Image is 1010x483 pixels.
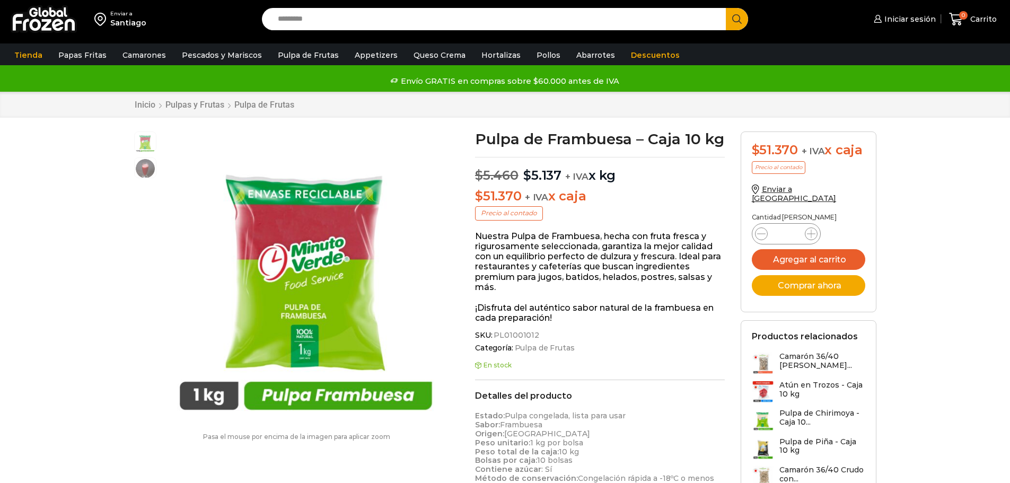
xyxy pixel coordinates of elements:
[475,391,725,401] h2: Detalles del producto
[117,45,171,65] a: Camarones
[134,100,156,110] a: Inicio
[475,303,725,323] p: ¡Disfruta del auténtico sabor natural de la frambuesa en cada preparación!
[752,409,865,432] a: Pulpa de Chirimoya - Caja 10...
[752,214,865,221] p: Cantidad [PERSON_NAME]
[134,100,295,110] nav: Breadcrumb
[110,17,146,28] div: Santiago
[475,362,725,369] p: En stock
[726,8,748,30] button: Search button
[475,464,541,474] strong: Contiene azúcar
[475,157,725,183] p: x kg
[752,275,865,296] button: Comprar ahora
[162,131,453,423] img: pulpa-frambuesa
[523,168,531,183] span: $
[475,331,725,340] span: SKU:
[565,171,589,182] span: + IVA
[135,158,156,179] span: jugo-frambuesa
[475,188,521,204] bdi: 51.370
[475,411,505,420] strong: Estado:
[162,131,453,423] div: 1 / 2
[475,231,725,292] p: Nuestra Pulpa de Frambuesa, hecha con fruta fresca y rigurosamente seleccionada, garantiza la mej...
[475,473,578,483] strong: Método de conservación:
[110,10,146,17] div: Enviar a
[475,429,504,438] strong: Origen:
[523,168,561,183] bdi: 5.137
[946,7,999,32] a: 0 Carrito
[752,381,865,403] a: Atún en Trozos - Caja 10 kg
[776,226,796,241] input: Product quantity
[234,100,295,110] a: Pulpa de Frutas
[882,14,936,24] span: Iniciar sesión
[492,331,539,340] span: PL01001012
[752,161,805,174] p: Precio al contado
[752,185,837,203] a: Enviar a [GEOGRAPHIC_DATA]
[752,249,865,270] button: Agregar al carrito
[273,45,344,65] a: Pulpa de Frutas
[475,168,519,183] bdi: 5.460
[165,100,225,110] a: Pulpas y Frutas
[475,438,530,447] strong: Peso unitario:
[349,45,403,65] a: Appetizers
[525,192,548,203] span: + IVA
[475,455,537,465] strong: Bolsas por caja:
[53,45,112,65] a: Papas Fritas
[968,14,997,24] span: Carrito
[475,206,543,220] p: Precio al contado
[475,188,483,204] span: $
[513,344,575,353] a: Pulpa de Frutas
[475,131,725,146] h1: Pulpa de Frambuesa – Caja 10 kg
[752,142,798,157] bdi: 51.370
[779,381,865,399] h3: Atún en Trozos - Caja 10 kg
[959,11,968,20] span: 0
[531,45,566,65] a: Pollos
[408,45,471,65] a: Queso Crema
[94,10,110,28] img: address-field-icon.svg
[475,420,500,429] strong: Sabor:
[802,146,825,156] span: + IVA
[9,45,48,65] a: Tienda
[752,331,858,341] h2: Productos relacionados
[752,143,865,158] div: x caja
[626,45,685,65] a: Descuentos
[752,142,760,157] span: $
[779,409,865,427] h3: Pulpa de Chirimoya - Caja 10...
[779,437,865,455] h3: Pulpa de Piña - Caja 10 kg
[135,132,156,153] span: pulpa-frambuesa
[475,447,559,456] strong: Peso total de la caja:
[475,344,725,353] span: Categoría:
[475,168,483,183] span: $
[475,189,725,204] p: x caja
[752,352,865,375] a: Camarón 36/40 [PERSON_NAME]...
[779,352,865,370] h3: Camarón 36/40 [PERSON_NAME]...
[871,8,936,30] a: Iniciar sesión
[476,45,526,65] a: Hortalizas
[571,45,620,65] a: Abarrotes
[134,433,460,441] p: Pasa el mouse por encima de la imagen para aplicar zoom
[177,45,267,65] a: Pescados y Mariscos
[752,437,865,460] a: Pulpa de Piña - Caja 10 kg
